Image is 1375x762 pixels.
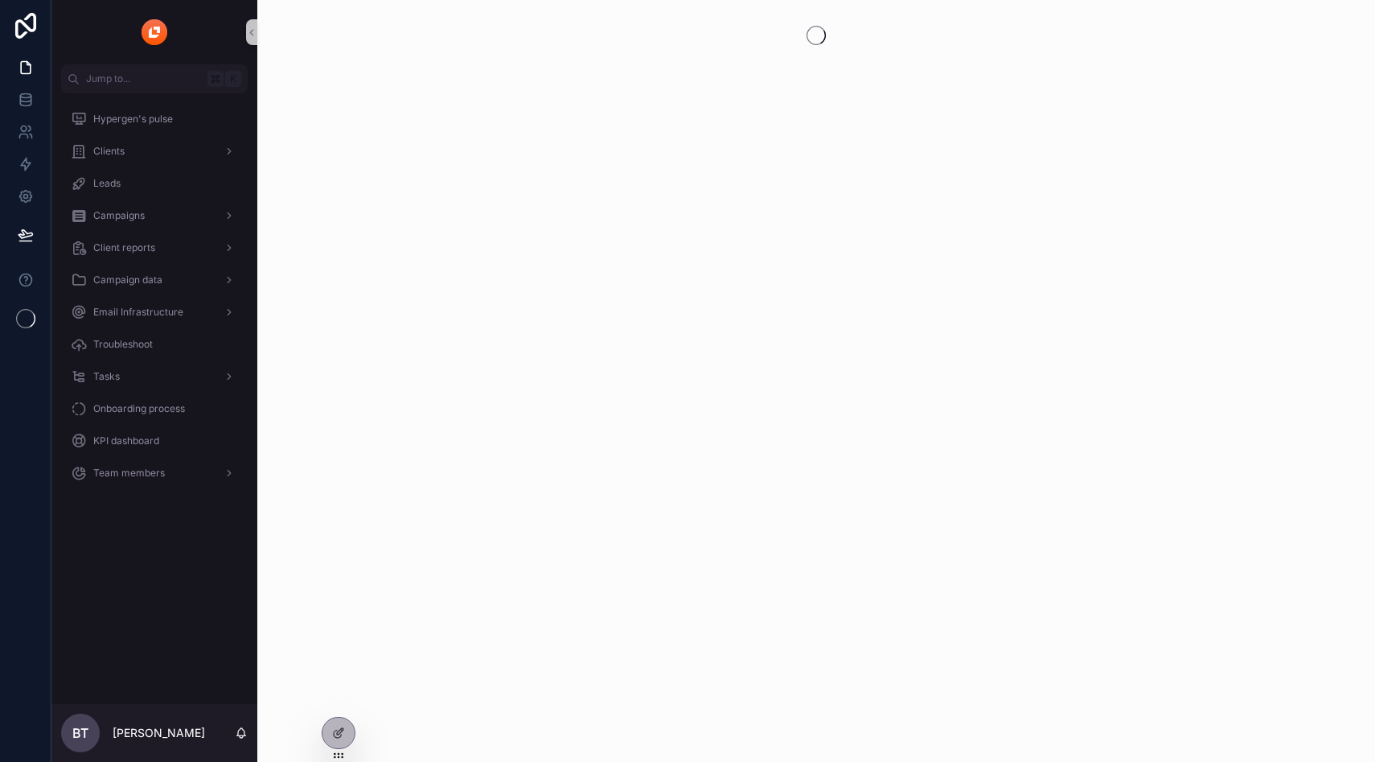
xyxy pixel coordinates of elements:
div: scrollable content [51,93,257,509]
p: [PERSON_NAME] [113,725,205,741]
a: Troubleshoot [61,330,248,359]
a: Campaigns [61,201,248,230]
a: Email Infrastructure [61,298,248,327]
span: Clients [93,145,125,158]
span: K [227,72,240,85]
span: Tasks [93,370,120,383]
a: Tasks [61,362,248,391]
a: Onboarding process [61,394,248,423]
a: Clients [61,137,248,166]
span: Team members [93,467,165,480]
a: Leads [61,169,248,198]
button: Jump to...K [61,64,248,93]
a: Campaign data [61,266,248,295]
span: Hypergen's pulse [93,113,173,126]
span: Onboarding process [93,402,185,415]
span: Campaigns [93,209,145,222]
a: Hypergen's pulse [61,105,248,134]
a: KPI dashboard [61,426,248,455]
span: Jump to... [86,72,201,85]
img: App logo [142,19,167,45]
span: KPI dashboard [93,435,159,447]
span: Leads [93,177,121,190]
a: Team members [61,459,248,488]
a: Client reports [61,233,248,262]
span: Troubleshoot [93,338,153,351]
span: BT [72,723,88,743]
span: Email Infrastructure [93,306,183,319]
span: Campaign data [93,274,162,286]
span: Client reports [93,241,155,254]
